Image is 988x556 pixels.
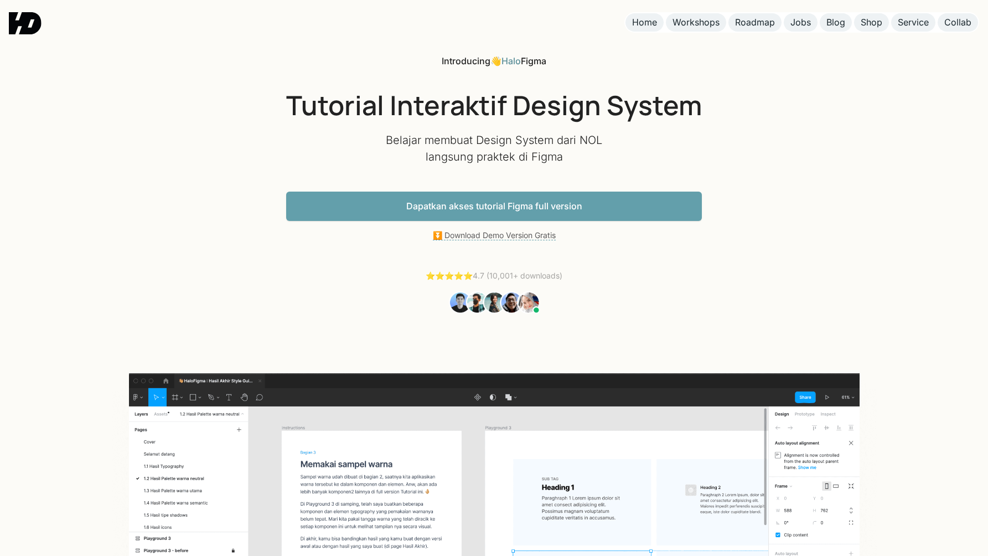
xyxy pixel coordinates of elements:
[448,291,540,314] img: Students Tutorial Belajar UI Design dari NOL Figma HaloFigma
[944,17,971,28] div: Collab
[666,13,726,32] a: Workshops
[433,230,556,240] a: ⏬ Download Demo Version Gratis
[442,55,490,66] span: Introducing
[891,13,935,32] a: Service
[826,17,845,28] div: Blog
[426,271,473,280] a: ⭐️⭐️⭐️⭐️⭐️
[384,132,605,165] p: Belajar membuat Design System dari NOL langsung praktek di Figma
[790,17,811,28] div: Jobs
[625,13,664,32] a: Home
[286,89,702,121] h1: Tutorial Interaktif Design System
[938,13,978,32] a: Collab
[673,17,720,28] div: Workshops
[286,192,702,221] a: Dapatkan akses tutorial Figma full version
[426,270,562,282] div: 4.7 (10,001+ downloads)
[521,55,546,66] span: Figma
[728,13,782,32] a: Roadmap
[735,17,775,28] div: Roadmap
[898,17,929,28] div: Service
[820,13,852,32] a: Blog
[442,55,546,67] div: 👋
[861,17,882,28] div: Shop
[632,17,657,28] div: Home
[501,55,521,66] a: Halo
[784,13,818,32] a: Jobs
[854,13,889,32] a: Shop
